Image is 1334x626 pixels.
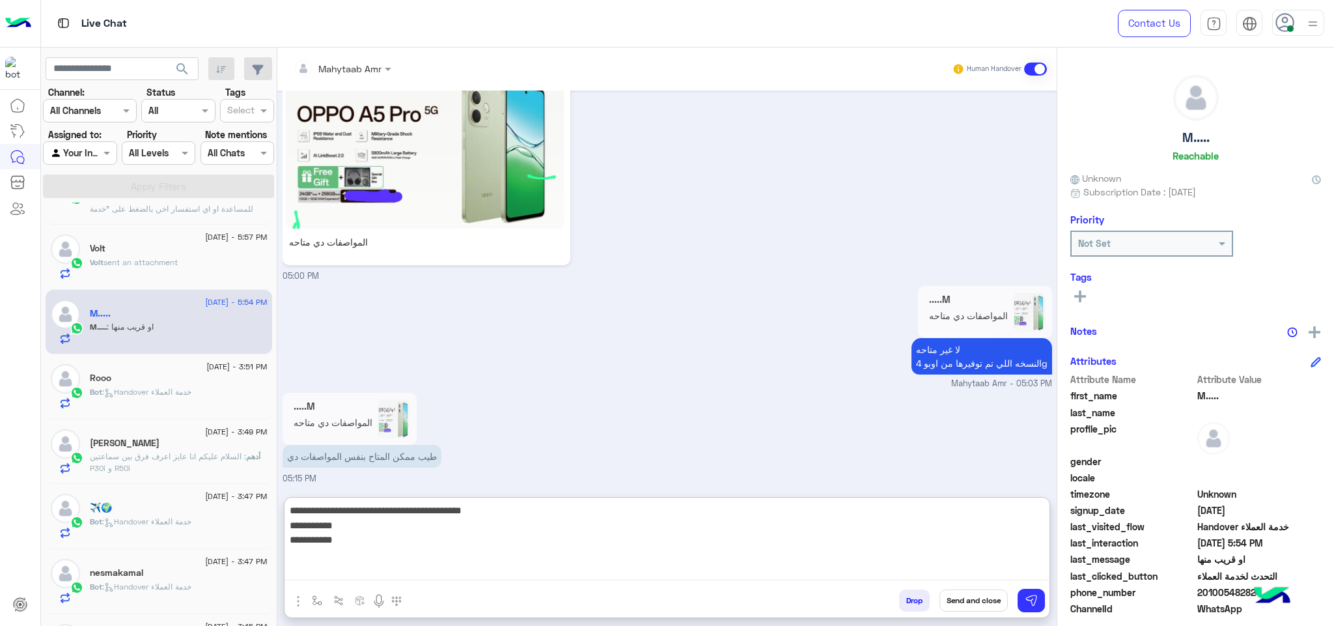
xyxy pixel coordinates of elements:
img: send voice note [371,593,387,609]
img: defaultAdmin.png [1174,76,1218,120]
img: notes [1287,327,1298,337]
span: search [174,61,190,77]
span: last_visited_flow [1070,520,1195,534]
img: hulul-logo.png [1249,574,1295,619]
span: السلام عليكم انا عايز اعرف فرق بين سماعتين P30i و R50i [90,451,246,473]
button: Send and close [939,590,1008,612]
span: Mahytaab Amr - 05:03 PM [951,378,1052,390]
img: Trigger scenario [333,595,344,606]
span: null [1197,455,1322,468]
span: M..... [1197,389,1322,403]
span: last_interaction [1070,536,1195,550]
span: locale [1070,471,1195,485]
small: Human Handover [967,64,1021,74]
a: Contact Us [1118,10,1191,37]
span: Bot [90,517,102,526]
h5: M..... [1182,130,1210,145]
img: defaultAdmin.png [51,429,80,459]
img: tab [1242,16,1257,31]
h5: Rooo [90,373,111,384]
span: [DATE] - 5:54 PM [205,296,267,308]
img: send message [1025,594,1038,607]
img: tab [55,15,72,31]
button: Drop [899,590,930,612]
h5: nesmakamal [90,567,143,578]
a: المواصفات دي متاحه [283,67,570,265]
img: create order [355,595,365,606]
p: Live Chat [81,15,127,33]
span: ChannelId [1070,602,1195,616]
h6: Tags [1070,271,1321,283]
img: WhatsApp [70,386,83,399]
span: Subscription Date : [DATE] [1083,185,1196,199]
span: 05:15 PM [283,474,316,483]
span: [DATE] - 3:49 PM [205,426,267,438]
span: Volt [90,257,104,267]
span: M..... [90,322,107,332]
button: select flow [307,590,328,611]
span: Bot [90,387,102,397]
span: first_name [1070,389,1195,403]
span: [DATE] - 3:51 PM [206,361,267,373]
span: : Handover خدمة العملاء [102,517,191,526]
p: المواصفات دي متاحه [286,232,375,252]
button: Trigger scenario [328,590,350,611]
button: search [167,57,199,85]
span: [DATE] - 3:47 PM [205,556,267,567]
span: Unknown [1070,171,1121,185]
img: profile [1305,16,1321,32]
img: WhatsApp [70,581,83,594]
label: Assigned to: [48,128,102,141]
img: send attachment [290,593,306,609]
img: defaultAdmin.png [51,300,80,329]
span: Unknown [1197,487,1322,501]
span: Bot [90,582,102,591]
label: Status [146,85,175,99]
img: add [1309,326,1320,338]
h5: M..... [90,308,111,319]
h6: Attributes [1070,355,1117,367]
span: timezone [1070,487,1195,501]
span: 2 [1197,602,1322,616]
span: 201005482824 [1197,586,1322,599]
h5: ✈️🌍 [90,502,112,513]
img: defaultAdmin.png [51,494,80,523]
span: Handover خدمة العملاء [1197,520,1322,534]
label: Note mentions [205,128,267,141]
span: Attribute Value [1197,373,1322,386]
span: [DATE] - 5:57 PM [205,231,267,243]
div: Select [225,103,255,120]
h5: Volt [90,243,105,254]
span: signup_date [1070,504,1195,517]
label: Tags [225,85,245,99]
span: 2025-08-22T10:37:38.446Z [1197,504,1322,517]
img: WhatsApp [70,322,83,335]
img: defaultAdmin.png [51,559,80,588]
span: sent an attachment [104,257,178,267]
label: Priority [127,128,157,141]
img: WhatsApp [70,257,83,270]
img: defaultAdmin.png [1197,422,1230,455]
img: 1403182699927242 [5,57,29,80]
span: او قريب منها [1197,552,1322,566]
span: التحدث لخدمة العملاء [1197,569,1322,583]
img: defaultAdmin.png [51,235,80,264]
img: WhatsApp [70,451,83,464]
span: null [1197,471,1322,485]
img: Logo [5,10,31,37]
img: select flow [312,595,322,606]
img: 702831606135535.jpg [286,70,567,229]
img: make a call [391,596,402,606]
span: : Handover خدمة العملاء [102,582,191,591]
span: 05:00 PM [283,271,319,281]
h6: Priority [1070,214,1104,225]
h6: Notes [1070,325,1097,337]
span: او قريب منها [107,322,154,332]
span: last_clicked_button [1070,569,1195,583]
img: WhatsApp [70,516,83,529]
span: 2025-08-22T14:54:40.057Z [1197,536,1322,550]
a: tab [1201,10,1227,37]
span: last_name [1070,406,1195,420]
h5: أدهم محمد [90,438,160,449]
span: [DATE] - 3:47 PM [205,491,267,502]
